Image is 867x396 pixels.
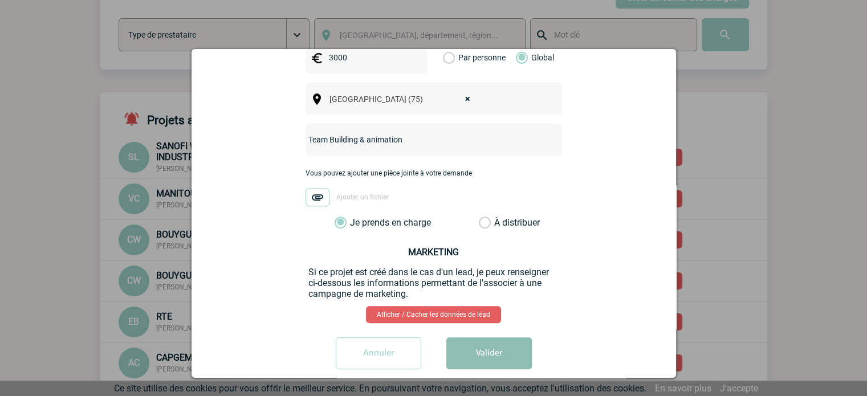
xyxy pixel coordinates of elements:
span: Paris (75) [325,91,482,107]
p: Vous pouvez ajouter une pièce jointe à votre demande [306,169,562,177]
input: Budget HT [326,50,405,65]
p: Si ce projet est créé dans le cas d'un lead, je peux renseigner ci-dessous les informations perme... [308,267,559,299]
label: Par personne [443,42,455,74]
input: Nom de l'événement [306,132,532,147]
label: Global [516,42,523,74]
h3: MARKETING [308,247,559,258]
label: Je prends en charge [335,217,354,228]
button: Valider [446,337,532,369]
a: Afficher / Cacher les données de lead [366,306,501,323]
label: À distribuer [479,217,491,228]
input: Annuler [336,337,421,369]
span: Ajouter un fichier [336,194,389,202]
span: × [465,91,470,107]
